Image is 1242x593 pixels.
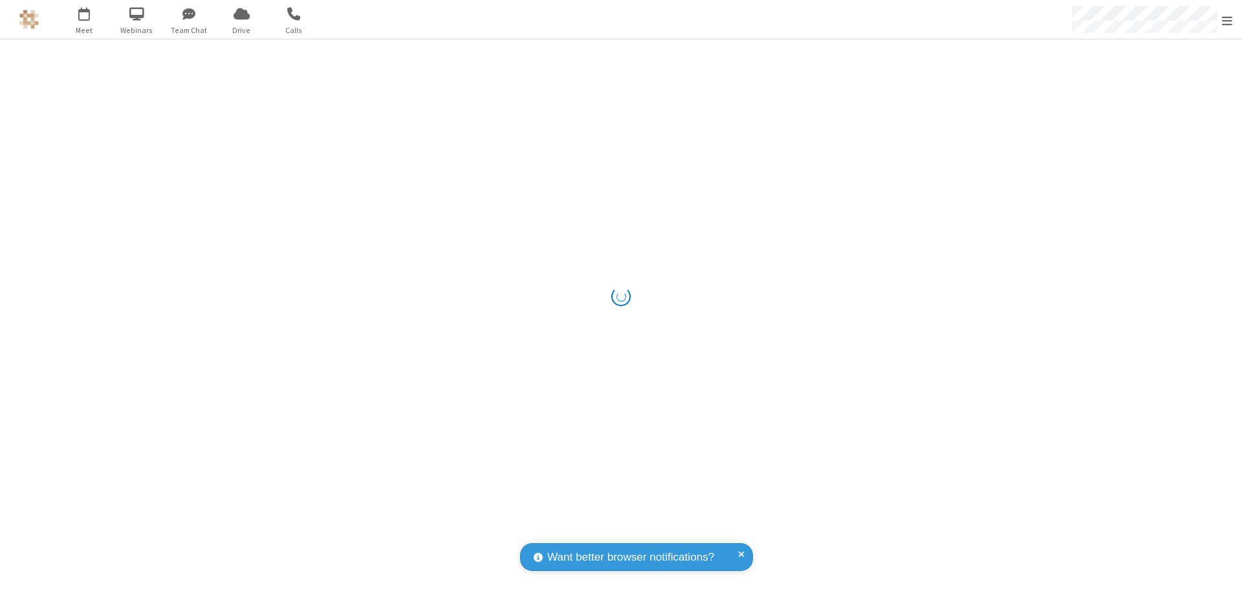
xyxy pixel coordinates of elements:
[60,25,109,36] span: Meet
[113,25,161,36] span: Webinars
[165,25,213,36] span: Team Chat
[1210,559,1232,584] iframe: Chat
[270,25,318,36] span: Calls
[547,549,714,566] span: Want better browser notifications?
[19,10,39,29] img: QA Selenium DO NOT DELETE OR CHANGE
[217,25,266,36] span: Drive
